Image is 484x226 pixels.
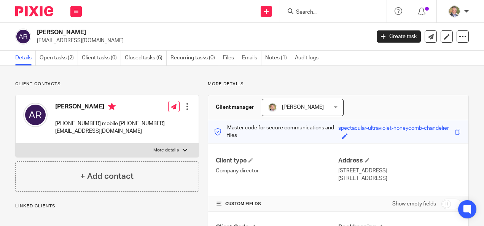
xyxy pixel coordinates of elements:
[216,157,338,165] h4: Client type
[55,120,165,127] p: [PHONE_NUMBER] mobile [PHONE_NUMBER]
[216,103,254,111] h3: Client manager
[216,201,338,207] h4: CUSTOM FIELDS
[208,81,469,87] p: More details
[448,5,460,18] img: High%20Res%20Andrew%20Price%20Accountants_Poppy%20Jakes%20photography-1109.jpg
[108,103,116,110] i: Primary
[15,51,36,65] a: Details
[295,51,322,65] a: Audit logs
[15,6,53,16] img: Pixie
[338,157,461,165] h4: Address
[214,124,338,140] p: Master code for secure communications and files
[338,167,461,175] p: [STREET_ADDRESS]
[338,175,461,182] p: [STREET_ADDRESS]
[392,200,436,208] label: Show empty fields
[15,203,199,209] p: Linked clients
[153,147,179,153] p: More details
[15,81,199,87] p: Client contacts
[55,103,165,112] h4: [PERSON_NAME]
[80,170,134,182] h4: + Add contact
[125,51,167,65] a: Closed tasks (6)
[170,51,219,65] a: Recurring tasks (0)
[23,103,48,127] img: svg%3E
[338,124,449,133] div: spectacular-ultraviolet-honeycomb-chandelier
[216,167,338,175] p: Company director
[377,30,421,43] a: Create task
[268,103,277,112] img: High%20Res%20Andrew%20Price%20Accountants_Poppy%20Jakes%20photography-1118.jpg
[82,51,121,65] a: Client tasks (0)
[223,51,238,65] a: Files
[295,9,364,16] input: Search
[15,29,31,45] img: svg%3E
[40,51,78,65] a: Open tasks (2)
[37,37,365,45] p: [EMAIL_ADDRESS][DOMAIN_NAME]
[265,51,291,65] a: Notes (1)
[242,51,261,65] a: Emails
[37,29,299,37] h2: [PERSON_NAME]
[282,105,324,110] span: [PERSON_NAME]
[55,127,165,135] p: [EMAIL_ADDRESS][DOMAIN_NAME]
